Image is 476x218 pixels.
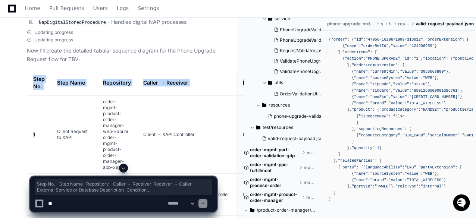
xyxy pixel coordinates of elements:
[452,193,472,214] iframe: Open customer support
[403,56,412,61] span: "id"
[275,80,283,86] span: utils
[280,37,367,43] span: PhoneUpgradeValidationServiceImpl.java
[411,88,460,93] span: "8901260000001386761"
[256,99,328,111] button: resources
[342,50,370,54] span: "orderItems"
[275,16,290,22] span: service
[345,56,363,61] span: "action"
[354,69,368,74] span: "name"
[256,123,260,132] svg: Directory
[358,133,400,138] span: "resourceCategory"
[262,77,333,89] button: utils
[280,48,325,54] span: RequestValidator.java
[53,136,90,142] a: Powered byPylon
[354,101,368,105] span: "name"
[307,150,316,156] span: master
[37,19,107,26] code: NapDigitalStoredProcedure
[97,95,137,173] td: order-mgmt-product-order-manager-web-xapi or order-mgmt-product-order-manager-app-xapi
[409,44,435,48] span: "121936959"
[7,81,50,87] div: Past conversations
[405,76,421,80] span: "value"
[23,120,84,126] span: Tejeshwer [PERSON_NAME]
[354,76,368,80] span: "name"
[366,37,423,42] span: "47056-1620671998-316012"
[389,101,405,105] span: "value"
[352,146,375,150] span: "quantity"
[400,69,416,74] span: "value"
[338,158,375,163] span: "relatedParties"
[428,133,460,138] span: "serialNumber"
[250,147,301,159] span: order-mgmt-port-order-validation-gdp
[49,6,84,10] span: Pull Requests
[370,82,391,86] span: "zipCode"
[354,95,368,99] span: "name"
[93,6,108,10] span: Users
[361,44,389,48] span: "orderRefId"
[393,88,409,93] span: "value"
[280,27,358,33] span: PhoneUpgradeValidationService.java
[97,70,137,95] th: Repository
[379,107,419,112] span: "productCategory"
[237,70,317,95] th: Receiver → Caller
[389,21,392,27] span: test
[393,82,409,86] span: "value"
[280,91,330,97] span: OrderValidationUtil.java
[280,69,364,75] span: ValidatePhoneUpgradeServiceImpl.java
[280,58,355,64] span: ValidatePhoneUpgradeService.java
[407,101,444,105] span: "TOTAL_WIRELESS"
[377,146,379,150] span: 1
[269,102,290,108] span: resources
[137,70,237,95] th: Caller → Receiver
[259,133,323,144] button: valid-request-payload.json
[329,37,469,202] div: { : { : , : [ { : , : } ], : [ { : , : , : { : { : } }, : [ { : , : }, { : , : }, { : , : }, { : ...
[74,136,90,142] span: Pylon
[27,70,51,95] th: Step No.
[90,120,105,126] span: [DATE]
[391,95,407,99] span: "value"
[268,14,272,23] svg: Directory
[425,37,462,42] span: "orderExtension"
[352,63,398,67] span: "orderItemExtension"
[414,56,420,61] span: "1"
[271,56,335,66] button: ValidatePhoneUpgradeService.java
[263,124,293,130] span: test/resources
[85,120,88,126] span: •
[265,111,329,121] button: phone-upgrade-validation-schema.json
[331,37,347,42] span: "order"
[35,18,217,27] li: - Handles digital NAP processes
[23,99,84,105] span: Tejeshwer [PERSON_NAME]
[51,70,97,95] th: Step Name
[25,6,40,10] span: Home
[409,95,460,99] span: "[CREDIT_CARD_NUMBER]"
[116,79,136,88] button: See all
[416,21,474,27] span: valid-request-payload.json
[274,113,358,119] span: phone-upgrade-validation-schema.json
[7,7,22,22] img: PlayerZero
[423,56,446,61] span: "location"
[271,89,330,99] button: OrderValidationUtil.java
[398,21,410,27] span: resources
[402,133,425,138] span: "SIM_CARD"
[250,162,298,174] span: order-mgmt-ppe-fulfillment
[370,76,402,80] span: "sourceSystem"
[370,69,398,74] span: "currentMin"
[27,47,217,64] p: Now I'll create the detailed tabular sequence diagram for the Phone Upgrade Request flow for TBV:
[34,37,73,43] span: Updating progress
[37,181,210,193] span: Step No. Step Name Repository Caller → Receiver Receiver → Caller External Service or Database De...
[358,114,388,119] span: "isRedeemNow"
[85,99,88,105] span: •
[271,35,335,45] button: PhoneUpgradeValidationServiceImpl.java
[354,82,368,86] span: "name"
[7,55,21,69] img: 1736555170064-99ba0984-63c1-480f-8ee9-699278ef63ed
[370,88,391,93] span: "simCard"
[345,44,358,48] span: "name"
[271,25,335,35] button: PhoneUpgradeValidationService.java
[421,107,441,112] span: "HANDSET"
[356,127,404,131] span: "supportingResources"
[268,78,272,87] svg: Directory
[381,21,383,27] span: src
[268,136,325,142] span: valid-request-payload.json
[370,101,386,105] span: "brand"
[16,55,29,69] img: 7521149027303_d2c55a7ec3fe4098c2f6_72.png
